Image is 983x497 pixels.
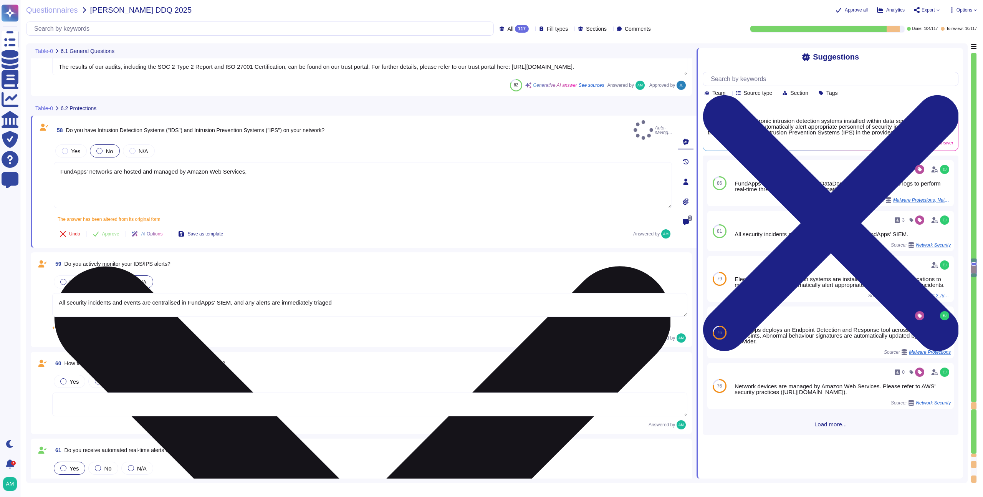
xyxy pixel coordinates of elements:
img: user [940,311,949,320]
span: Generative AI answer [533,83,577,88]
img: user [940,368,949,377]
button: Analytics [877,7,905,13]
span: Source: [891,400,951,406]
span: Answered by [607,83,634,88]
span: To review: [946,27,963,31]
span: 6.2 Protections [61,106,96,111]
span: 76 [717,384,722,388]
div: 117 [515,25,529,33]
img: user [677,81,686,90]
span: Load more... [703,421,958,427]
span: 6.1 General Questions [61,48,114,54]
span: 86 [717,181,722,186]
span: Options [957,8,972,12]
img: user [677,420,686,429]
span: Yes [71,148,80,154]
span: 81 [717,229,722,234]
span: 61 [52,447,61,453]
span: + The answer has been altered from its original form [52,325,159,331]
span: 58 [54,128,63,133]
div: Network devices are managed by Amazon Web Services. Please refer to AWS' security practices ([URL... [735,383,951,395]
span: Table-0 [35,106,53,111]
img: user [940,165,949,174]
span: 60 [52,361,61,366]
img: user [3,477,17,491]
span: No [106,148,113,154]
span: 59 [52,261,61,267]
span: Table-0 [35,48,53,54]
img: user [940,215,949,225]
span: N/A [139,148,148,154]
span: Export [922,8,935,12]
span: Sections [586,26,607,31]
button: Approve all [836,7,868,13]
img: user [661,229,670,239]
span: 82 [514,83,518,87]
span: Questionnaires [26,6,78,14]
span: See sources [579,83,604,88]
img: user [635,81,645,90]
input: Search by keywords [30,22,493,35]
span: 79 [717,277,722,281]
span: Auto-saving... [634,120,672,140]
span: Do you have Intrusion Detection Systems ("IDS") and Intrusion Prevention Systems ("IPS") on your ... [66,127,325,133]
img: user [940,260,949,270]
span: Analytics [886,8,905,12]
span: Network Security [916,401,951,405]
span: 104 / 117 [924,27,938,31]
span: 0 [688,215,692,221]
span: Fill types [547,26,568,31]
img: user [677,333,686,343]
textarea: All security incidents and events are centralised in FundApps' SIEM, and any alerts are immediate... [52,293,687,317]
span: Comments [625,26,651,31]
span: Approve all [845,8,868,12]
button: user [2,475,22,492]
span: All [507,26,513,31]
input: Search by keywords [707,72,958,86]
div: 5 [11,461,16,466]
span: [PERSON_NAME] DDQ 2025 [90,6,192,14]
span: Done: [912,27,923,31]
span: 76 [717,330,722,335]
textarea: FundApps' networks are hosted and managed by Amazon Web Services, [54,162,672,208]
span: 10 / 117 [965,27,977,31]
span: Approved by [649,83,675,88]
